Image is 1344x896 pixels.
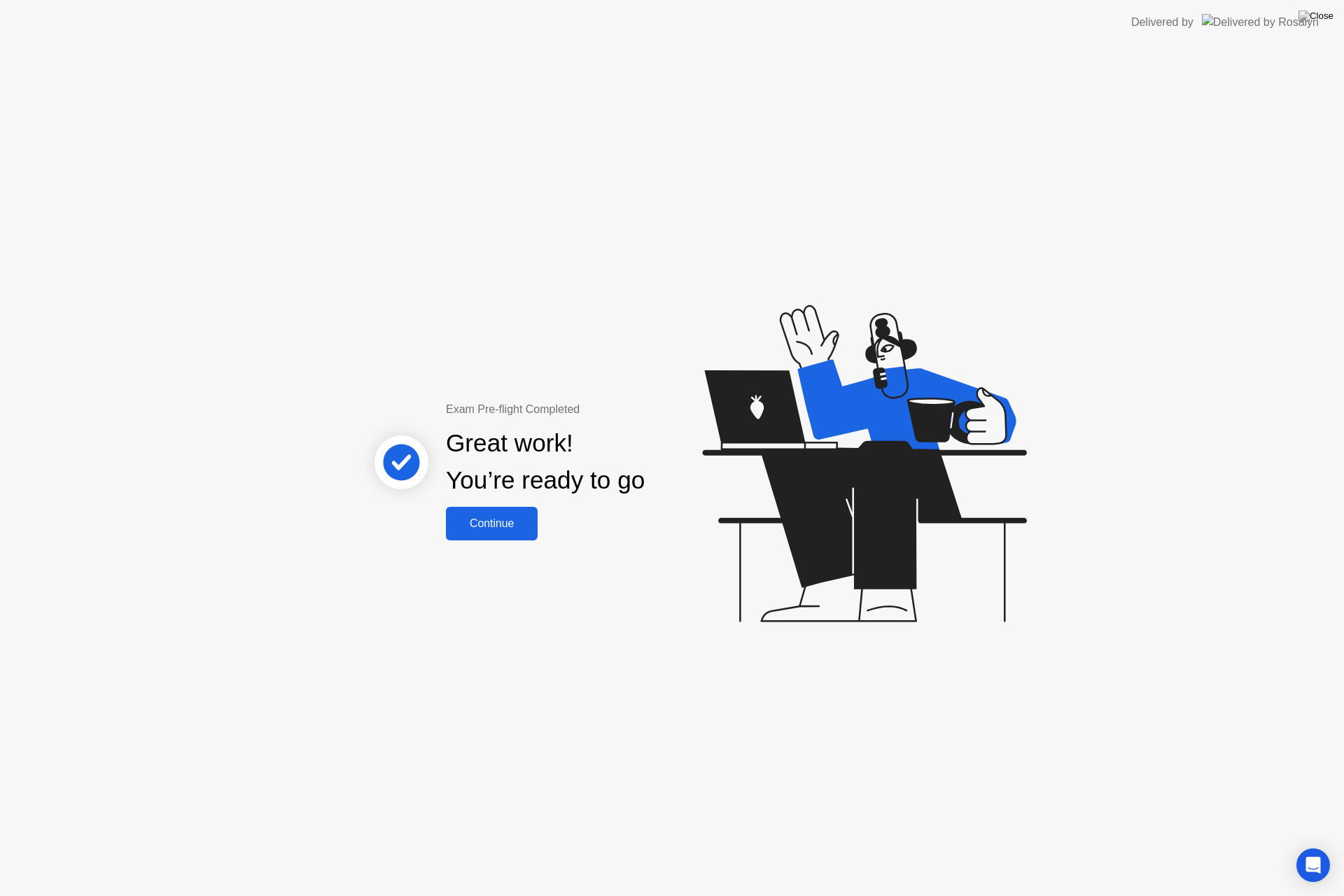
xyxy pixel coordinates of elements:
[1202,14,1319,30] img: Delivered by Rosalyn
[446,425,645,499] div: Great work! You’re ready to go
[1298,10,1333,22] img: Close
[1131,14,1193,31] div: Delivered by
[446,401,735,418] div: Exam Pre-flight Completed
[450,517,533,530] div: Continue
[446,507,538,540] button: Continue
[1296,848,1330,882] div: Open Intercom Messenger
